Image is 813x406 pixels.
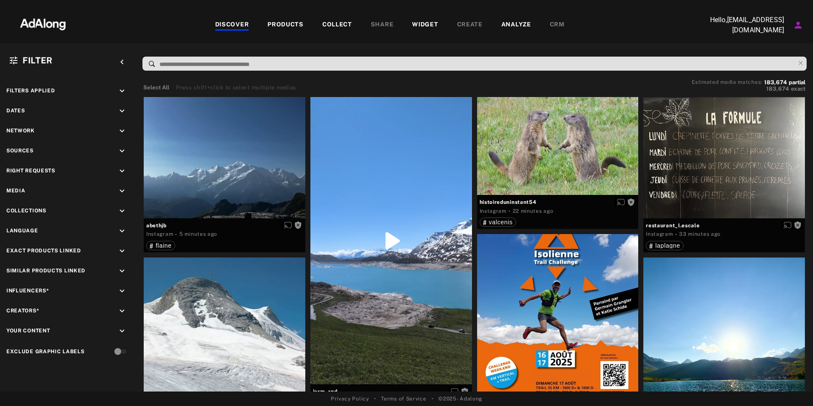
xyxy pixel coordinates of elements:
[699,15,784,35] p: Hello, [EMAIL_ADDRESS][DOMAIN_NAME]
[117,246,127,256] i: keyboard_arrow_down
[117,106,127,116] i: keyboard_arrow_down
[480,207,506,215] div: Instagram
[480,198,636,206] span: histoireduninstant54
[646,222,802,229] span: restaurant_l.escale
[313,388,469,395] span: jerm_rnd
[117,226,127,236] i: keyboard_arrow_down
[764,79,787,86] span: 183,674
[509,208,511,214] span: ·
[371,20,394,30] div: SHARE
[675,231,677,238] span: ·
[331,395,369,403] a: Privacy Policy
[117,286,127,296] i: keyboard_arrow_down
[374,395,376,403] span: •
[117,186,127,196] i: keyboard_arrow_down
[646,230,673,238] div: Instagram
[679,231,721,237] time: 2025-08-11T07:40:00.000Z
[381,395,426,403] a: Terms of Service
[6,168,55,174] span: Right Requests
[117,57,127,67] i: keyboard_arrow_left
[117,126,127,136] i: keyboard_arrow_down
[6,308,39,314] span: Creators*
[215,20,249,30] div: DISCOVER
[483,219,513,225] div: valcenis
[146,230,173,238] div: Instagram
[150,243,172,249] div: flaine
[146,222,303,229] span: abethjb
[692,79,762,85] span: Estimated media matches:
[6,148,34,154] span: Sources
[281,221,294,230] button: Enable diffusion on this media
[791,18,805,32] button: Account settings
[461,388,469,394] span: Rights not requested
[649,243,680,249] div: laplagne
[501,20,531,30] div: ANALYZE
[117,146,127,156] i: keyboard_arrow_down
[489,219,513,226] span: valcenis
[6,188,26,194] span: Media
[614,197,627,206] button: Enable diffusion on this media
[175,231,177,238] span: ·
[6,11,80,36] img: 63233d7d88ed69de3c212112c67096b6.png
[6,88,55,94] span: Filters applied
[432,395,434,403] span: •
[156,242,172,249] span: flaine
[117,326,127,336] i: keyboard_arrow_down
[267,20,304,30] div: PRODUCTS
[766,86,789,92] span: 183,674
[322,20,352,30] div: COLLECT
[6,208,46,214] span: Collections
[179,231,217,237] time: 2025-08-11T08:07:58.000Z
[6,348,84,355] div: Exclude Graphic Labels
[23,55,53,66] span: Filter
[294,222,302,228] span: Rights not requested
[117,266,127,276] i: keyboard_arrow_down
[117,206,127,216] i: keyboard_arrow_down
[143,83,169,92] button: Select All
[457,20,483,30] div: CREATE
[6,248,81,254] span: Exact Products Linked
[176,83,296,92] div: Press shift+click to select multiple medias
[6,328,50,334] span: Your Content
[764,80,805,85] button: 183,674partial
[117,306,127,316] i: keyboard_arrow_down
[692,85,805,93] button: 183,674exact
[655,242,680,249] span: laplagne
[412,20,438,30] div: WIDGET
[6,288,49,294] span: Influencers*
[448,387,461,396] button: Enable diffusion on this media
[117,86,127,96] i: keyboard_arrow_down
[550,20,565,30] div: CRM
[438,395,482,403] span: © 2025 - Adalong
[6,128,35,134] span: Network
[513,208,554,214] time: 2025-08-11T07:50:40.000Z
[781,221,794,230] button: Enable diffusion on this media
[794,222,802,228] span: Rights not requested
[627,199,635,205] span: Rights not requested
[6,268,85,274] span: Similar Products Linked
[6,108,25,114] span: Dates
[6,228,38,234] span: Language
[117,166,127,176] i: keyboard_arrow_down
